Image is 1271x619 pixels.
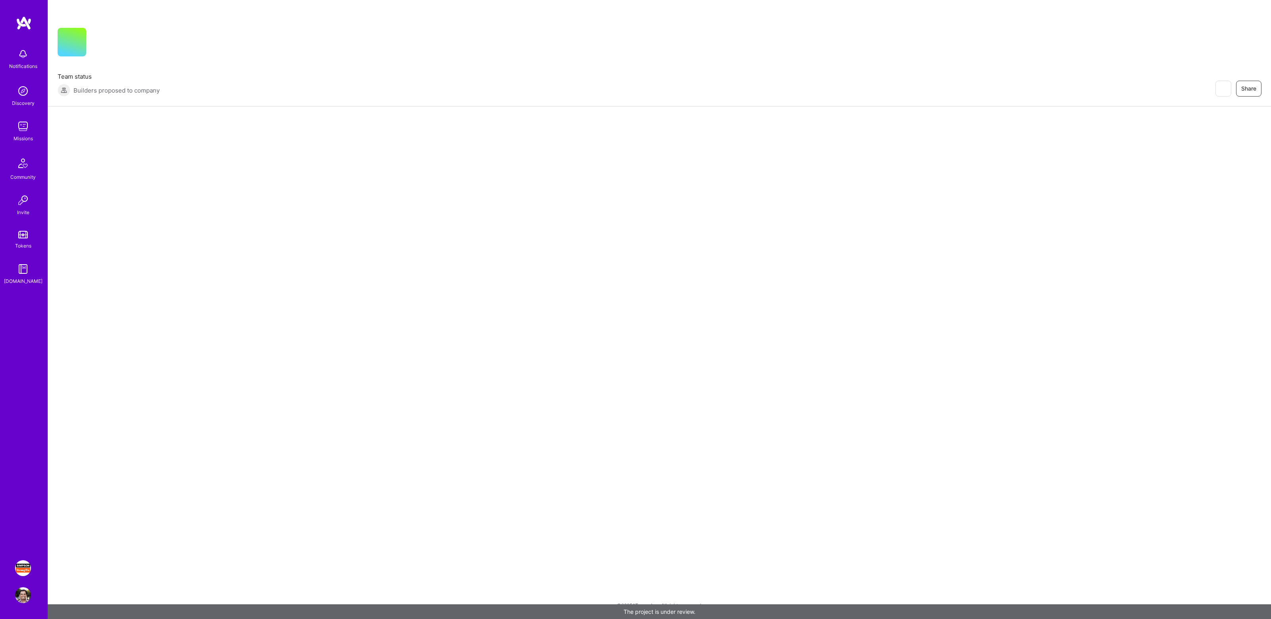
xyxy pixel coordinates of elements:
div: The project is under review. [48,604,1271,619]
span: Builders proposed to company [73,86,160,95]
a: Simpson Strong-Tie: Product Manager [13,560,33,576]
img: User Avatar [15,587,31,603]
a: User Avatar [13,587,33,603]
img: teamwork [15,118,31,134]
img: Community [14,154,33,173]
img: Simpson Strong-Tie: Product Manager [15,560,31,576]
button: Share [1236,81,1261,97]
div: [DOMAIN_NAME] [4,277,42,285]
div: Discovery [12,99,35,107]
img: logo [16,16,32,30]
img: Invite [15,192,31,208]
span: Share [1241,85,1256,93]
img: bell [15,46,31,62]
div: Invite [17,208,29,217]
img: Builders proposed to company [58,84,70,97]
span: Team status [58,72,160,81]
img: tokens [18,231,28,238]
i: icon CompanyGray [96,41,102,47]
div: Tokens [15,242,31,250]
div: Missions [14,134,33,143]
div: Notifications [9,62,37,70]
img: discovery [15,83,31,99]
i: icon EyeClosed [1220,85,1226,92]
div: Community [10,173,36,181]
img: guide book [15,261,31,277]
